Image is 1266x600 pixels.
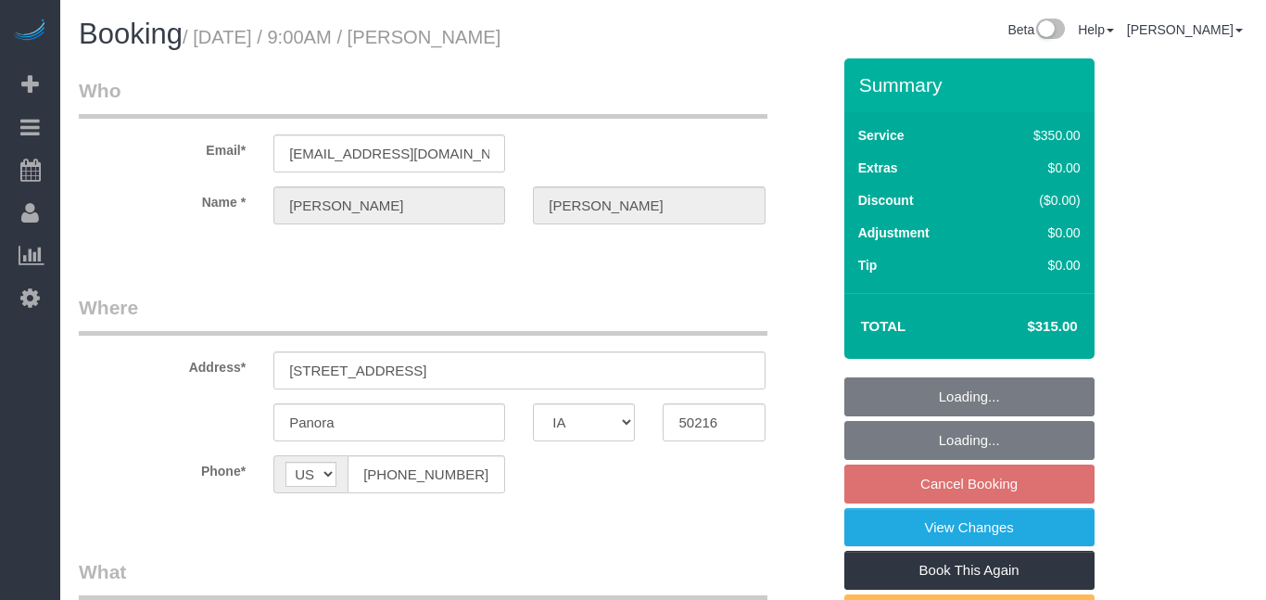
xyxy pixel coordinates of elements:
[994,191,1081,210] div: ($0.00)
[79,558,767,600] legend: What
[844,551,1095,590] a: Book This Again
[663,403,765,441] input: Zip Code*
[1007,22,1065,37] a: Beta
[971,319,1077,335] h4: $315.00
[858,191,914,210] label: Discount
[861,318,906,334] strong: Total
[859,74,1085,96] h3: Summary
[858,159,898,177] label: Extras
[65,186,260,211] label: Name *
[273,403,505,441] input: City*
[65,134,260,160] label: Email*
[273,134,505,172] input: Email*
[1127,22,1243,37] a: [PERSON_NAME]
[533,186,765,224] input: Last Name*
[79,18,183,50] span: Booking
[994,223,1081,242] div: $0.00
[79,294,767,336] legend: Where
[858,256,878,274] label: Tip
[11,19,48,45] img: Automaid Logo
[994,159,1081,177] div: $0.00
[1078,22,1114,37] a: Help
[858,126,905,145] label: Service
[183,27,500,47] small: / [DATE] / 9:00AM / [PERSON_NAME]
[348,455,505,493] input: Phone*
[994,126,1081,145] div: $350.00
[1034,19,1065,43] img: New interface
[994,256,1081,274] div: $0.00
[65,351,260,377] label: Address*
[79,77,767,119] legend: Who
[273,186,505,224] input: First Name*
[65,455,260,480] label: Phone*
[844,508,1095,547] a: View Changes
[858,223,930,242] label: Adjustment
